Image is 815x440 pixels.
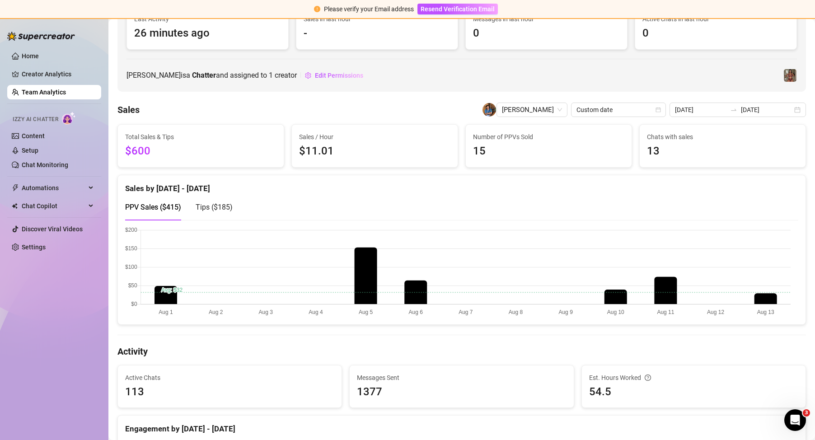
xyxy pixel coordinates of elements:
span: Tips ( $185 ) [196,203,233,211]
h4: Sales [117,103,140,116]
span: 0 [473,25,620,42]
span: Active chats in last hour [642,14,789,24]
span: exclamation-circle [314,6,320,12]
img: AI Chatter [62,112,76,125]
span: Custom date [576,103,660,117]
a: Home [22,52,39,60]
span: 54.5 [589,384,798,401]
div: Please verify your Email address [324,4,414,14]
span: 0 [642,25,789,42]
a: Discover Viral Videos [22,225,83,233]
span: - [304,25,450,42]
span: 113 [125,384,334,401]
a: Content [22,132,45,140]
span: [PERSON_NAME] is a and assigned to creator [126,70,297,81]
div: Sales by [DATE] - [DATE] [125,175,798,195]
img: Greek [784,69,796,82]
span: PPV Sales ( $415 ) [125,203,181,211]
button: Resend Verification Email [417,4,498,14]
span: swap-right [730,106,737,113]
span: Chat Copilot [22,199,86,213]
img: logo-BBDzfeDw.svg [7,32,75,41]
button: Edit Permissions [304,68,364,83]
span: to [730,106,737,113]
span: Chester Tagayuna [502,103,562,117]
a: Creator Analytics [22,67,94,81]
span: Last Activity [134,14,281,24]
iframe: Intercom live chat [784,409,806,431]
span: Sales in last hour [304,14,450,24]
span: Edit Permissions [315,72,363,79]
span: setting [305,72,311,79]
span: Izzy AI Chatter [13,115,58,124]
span: Messages Sent [357,373,566,383]
a: Settings [22,243,46,251]
span: 26 minutes ago [134,25,281,42]
span: Active Chats [125,373,334,383]
span: Sales / Hour [299,132,450,142]
span: $600 [125,143,276,160]
img: Chat Copilot [12,203,18,209]
span: 15 [473,143,624,160]
div: Est. Hours Worked [589,373,798,383]
input: Start date [675,105,726,115]
span: 1377 [357,384,566,401]
h4: Activity [117,345,806,358]
span: Automations [22,181,86,195]
span: Number of PPVs Sold [473,132,624,142]
span: Messages in last hour [473,14,620,24]
img: Chester Tagayuna [482,103,496,117]
a: Setup [22,147,38,154]
div: Engagement by [DATE] - [DATE] [125,416,798,435]
input: End date [741,105,792,115]
span: calendar [656,107,661,112]
span: thunderbolt [12,184,19,192]
a: Team Analytics [22,89,66,96]
span: Resend Verification Email [421,5,495,13]
span: question-circle [645,373,651,383]
b: Chatter [192,71,216,80]
span: 3 [803,409,810,417]
a: Chat Monitoring [22,161,68,169]
span: 1 [269,71,273,80]
span: $11.01 [299,143,450,160]
span: Chats with sales [647,132,798,142]
span: 13 [647,143,798,160]
span: Total Sales & Tips [125,132,276,142]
